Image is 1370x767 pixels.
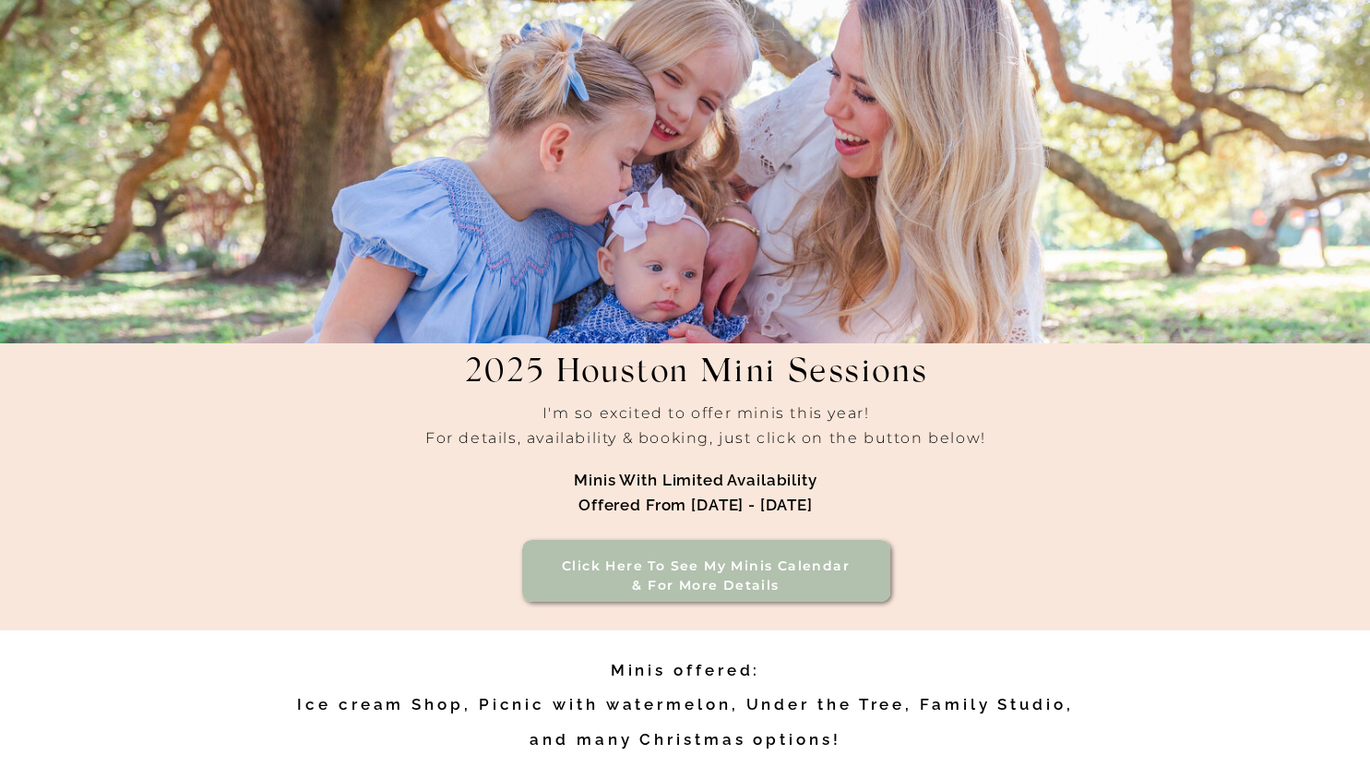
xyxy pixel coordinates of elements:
[279,653,1093,767] h2: Minis offered: Ice cream Shop, Picnic with watermelon, Under the Tree, Family Studio, and many Ch...
[412,354,981,414] h1: 2025 Houston Mini Sessions
[439,468,953,520] h1: Minis with limited availability offered from [DATE] - [DATE]
[549,557,864,596] h3: Click here to see my minis calendar & for more details
[256,401,1157,486] h2: I'm so excited to offer minis this year! For details, availability & booking, just click on the b...
[549,557,864,596] a: Click here to see my minis calendar& for more details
